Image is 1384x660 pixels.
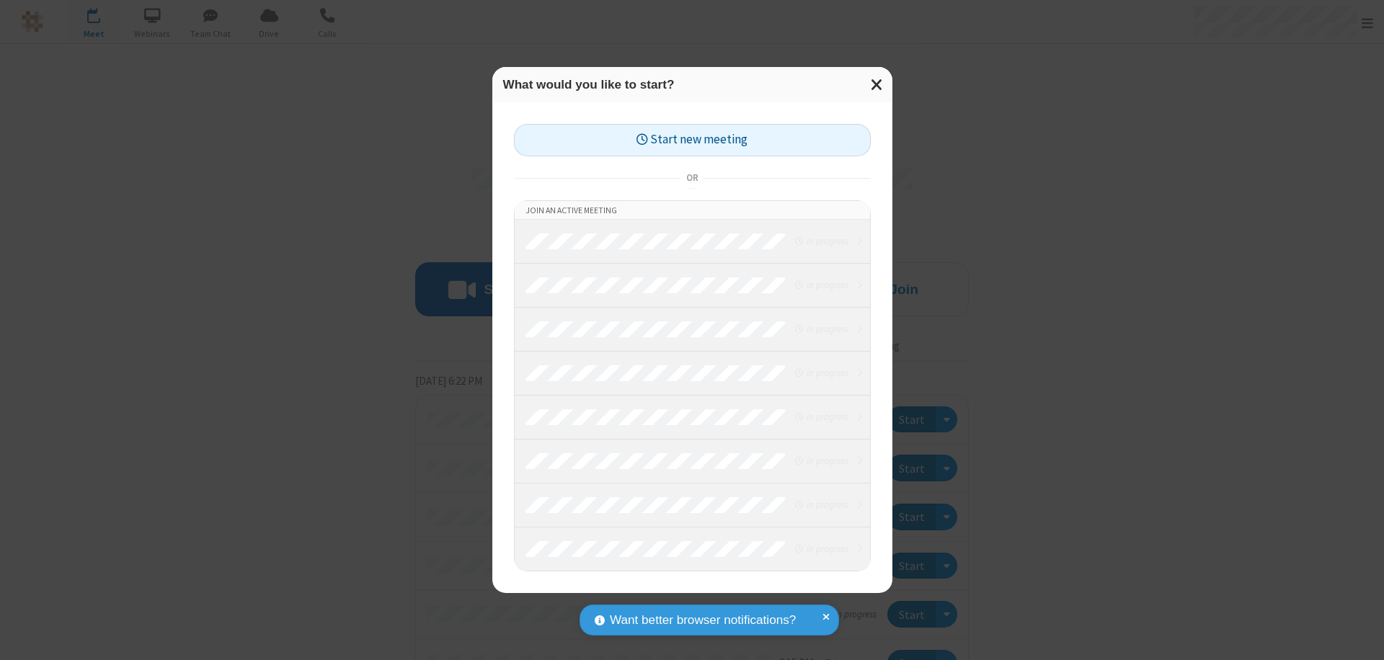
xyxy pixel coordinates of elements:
[515,201,870,220] li: Join an active meeting
[795,498,848,512] em: in progress
[610,611,796,630] span: Want better browser notifications?
[514,124,871,156] button: Start new meeting
[795,454,848,468] em: in progress
[795,322,848,336] em: in progress
[795,366,848,380] em: in progress
[795,410,848,424] em: in progress
[503,78,882,92] h3: What would you like to start?
[795,278,848,292] em: in progress
[795,234,848,248] em: in progress
[680,168,704,188] span: or
[862,67,892,102] button: Close modal
[795,542,848,556] em: in progress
